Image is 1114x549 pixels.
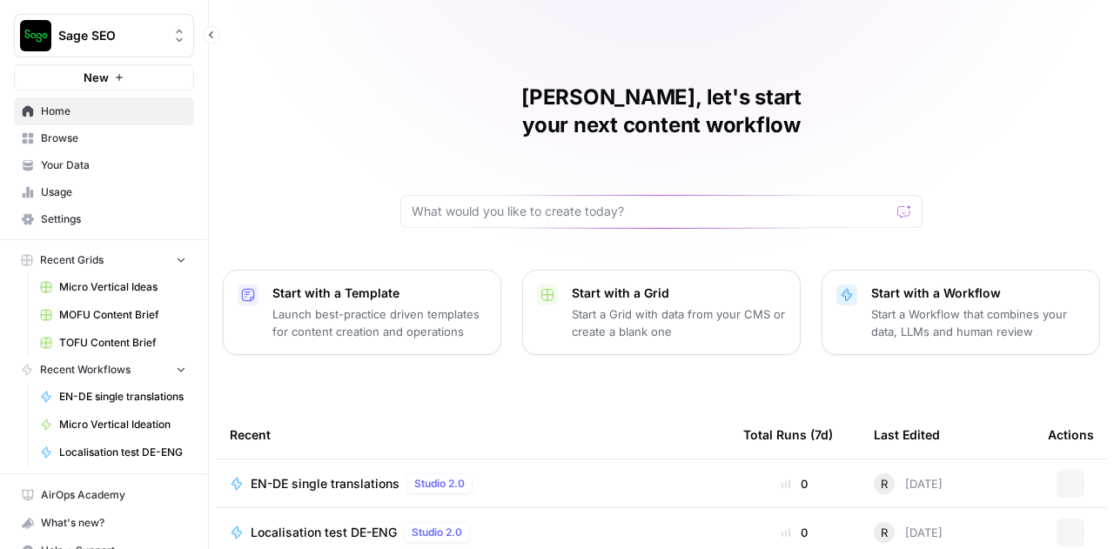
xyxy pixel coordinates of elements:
[59,445,186,460] span: Localisation test DE-ENG
[32,411,194,439] a: Micro Vertical Ideation
[14,14,194,57] button: Workspace: Sage SEO
[41,184,186,200] span: Usage
[59,389,186,405] span: EN-DE single translations
[32,329,194,357] a: TOFU Content Brief
[32,301,194,329] a: MOFU Content Brief
[272,305,487,340] p: Launch best-practice driven templates for content creation and operations
[412,525,462,540] span: Studio 2.0
[223,270,501,355] button: Start with a TemplateLaunch best-practice driven templates for content creation and operations
[84,69,109,86] span: New
[572,305,786,340] p: Start a Grid with data from your CMS or create a blank one
[743,411,833,459] div: Total Runs (7d)
[874,522,943,543] div: [DATE]
[414,476,465,492] span: Studio 2.0
[59,307,186,323] span: MOFU Content Brief
[14,481,194,509] a: AirOps Academy
[41,131,186,146] span: Browse
[743,475,846,492] div: 0
[14,509,194,537] button: What's new?
[14,64,194,90] button: New
[400,84,923,139] h1: [PERSON_NAME], let's start your next content workflow
[58,27,164,44] span: Sage SEO
[412,203,890,220] input: What would you like to create today?
[14,247,194,273] button: Recent Grids
[32,439,194,466] a: Localisation test DE-ENG
[14,178,194,206] a: Usage
[822,270,1100,355] button: Start with a WorkflowStart a Workflow that combines your data, LLMs and human review
[230,522,715,543] a: Localisation test DE-ENGStudio 2.0
[874,473,943,494] div: [DATE]
[251,475,399,492] span: EN-DE single translations
[874,411,940,459] div: Last Edited
[871,305,1085,340] p: Start a Workflow that combines your data, LLMs and human review
[20,20,51,51] img: Sage SEO Logo
[41,157,186,173] span: Your Data
[572,285,786,302] p: Start with a Grid
[230,473,715,494] a: EN-DE single translationsStudio 2.0
[59,279,186,295] span: Micro Vertical Ideas
[881,524,888,541] span: R
[32,383,194,411] a: EN-DE single translations
[41,211,186,227] span: Settings
[272,285,487,302] p: Start with a Template
[15,510,193,536] div: What's new?
[32,273,194,301] a: Micro Vertical Ideas
[251,524,397,541] span: Localisation test DE-ENG
[14,97,194,125] a: Home
[14,357,194,383] button: Recent Workflows
[1048,411,1094,459] div: Actions
[14,205,194,233] a: Settings
[14,151,194,179] a: Your Data
[881,475,888,492] span: R
[41,104,186,119] span: Home
[59,335,186,351] span: TOFU Content Brief
[871,285,1085,302] p: Start with a Workflow
[14,124,194,152] a: Browse
[40,252,104,268] span: Recent Grids
[230,411,715,459] div: Recent
[40,362,131,378] span: Recent Workflows
[59,417,186,432] span: Micro Vertical Ideation
[41,487,186,503] span: AirOps Academy
[743,524,846,541] div: 0
[522,270,801,355] button: Start with a GridStart a Grid with data from your CMS or create a blank one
